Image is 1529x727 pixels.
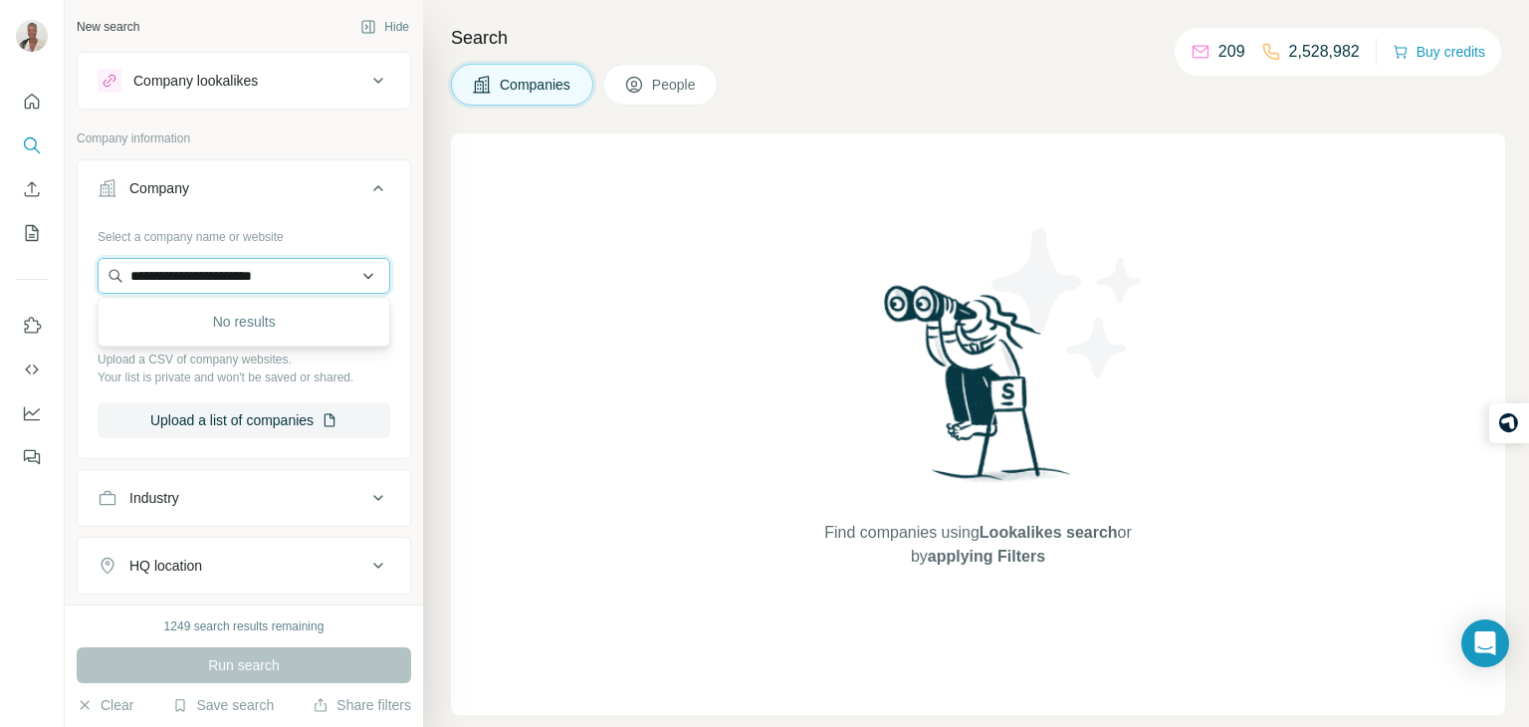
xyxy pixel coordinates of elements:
[98,351,390,368] p: Upload a CSV of company websites.
[16,84,48,120] button: Quick start
[98,402,390,438] button: Upload a list of companies
[346,12,423,42] button: Hide
[980,524,1118,541] span: Lookalikes search
[98,220,390,246] div: Select a company name or website
[500,75,572,95] span: Companies
[16,171,48,207] button: Enrich CSV
[652,75,698,95] span: People
[818,521,1137,569] span: Find companies using or by
[16,308,48,344] button: Use Surfe on LinkedIn
[1289,40,1360,64] p: 2,528,982
[16,127,48,163] button: Search
[129,178,189,198] div: Company
[313,695,411,715] button: Share filters
[16,439,48,475] button: Feedback
[78,542,410,590] button: HQ location
[875,280,1082,502] img: Surfe Illustration - Woman searching with binoculars
[928,548,1045,565] span: applying Filters
[1461,619,1509,667] div: Open Intercom Messenger
[77,129,411,147] p: Company information
[451,24,1505,52] h4: Search
[1218,40,1245,64] p: 209
[133,71,258,91] div: Company lookalikes
[164,617,325,635] div: 1249 search results remaining
[1393,38,1485,66] button: Buy credits
[129,488,179,508] div: Industry
[77,695,133,715] button: Clear
[16,215,48,251] button: My lists
[98,368,390,386] p: Your list is private and won't be saved or shared.
[78,474,410,522] button: Industry
[103,302,385,342] div: No results
[78,57,410,105] button: Company lookalikes
[16,20,48,52] img: Avatar
[172,695,274,715] button: Save search
[16,352,48,387] button: Use Surfe API
[16,395,48,431] button: Dashboard
[78,164,410,220] button: Company
[77,18,139,36] div: New search
[129,556,202,576] div: HQ location
[979,213,1158,392] img: Surfe Illustration - Stars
